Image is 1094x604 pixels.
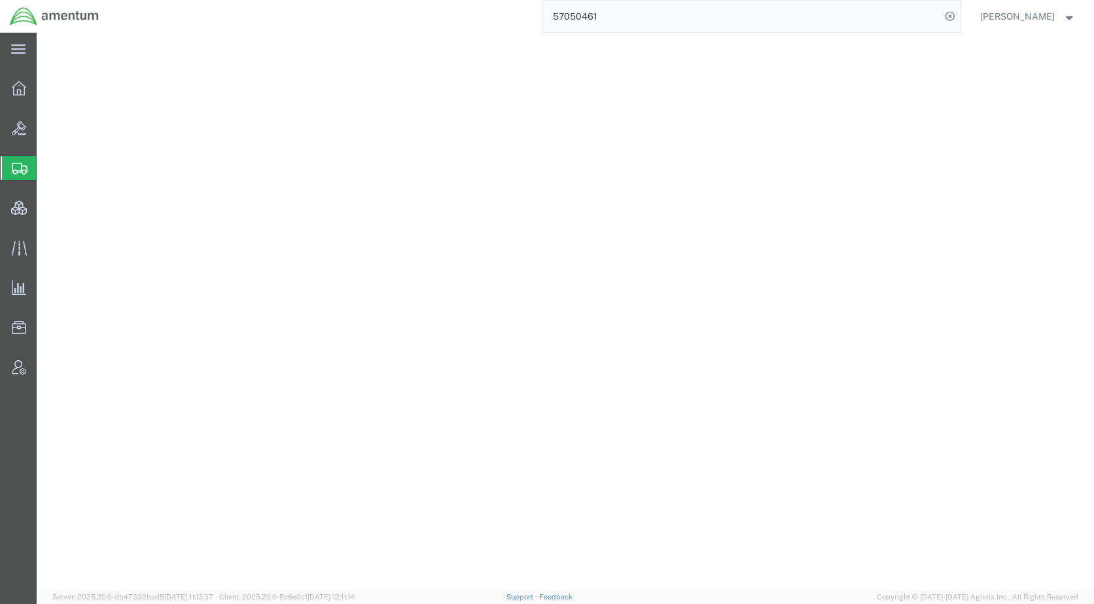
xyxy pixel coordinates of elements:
[164,593,213,601] span: [DATE] 11:13:37
[9,7,99,26] img: logo
[506,593,539,601] a: Support
[979,8,1076,24] button: [PERSON_NAME]
[877,592,1078,603] span: Copyright © [DATE]-[DATE] Agistix Inc., All Rights Reserved
[539,593,573,601] a: Feedback
[980,9,1055,24] span: Kent Gilman
[52,593,213,601] span: Server: 2025.20.0-db47332bad5
[219,593,355,601] span: Client: 2025.20.0-8c6e0cf
[308,593,355,601] span: [DATE] 12:11:14
[37,33,1094,590] iframe: FS Legacy Container
[543,1,941,32] input: Search for shipment number, reference number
